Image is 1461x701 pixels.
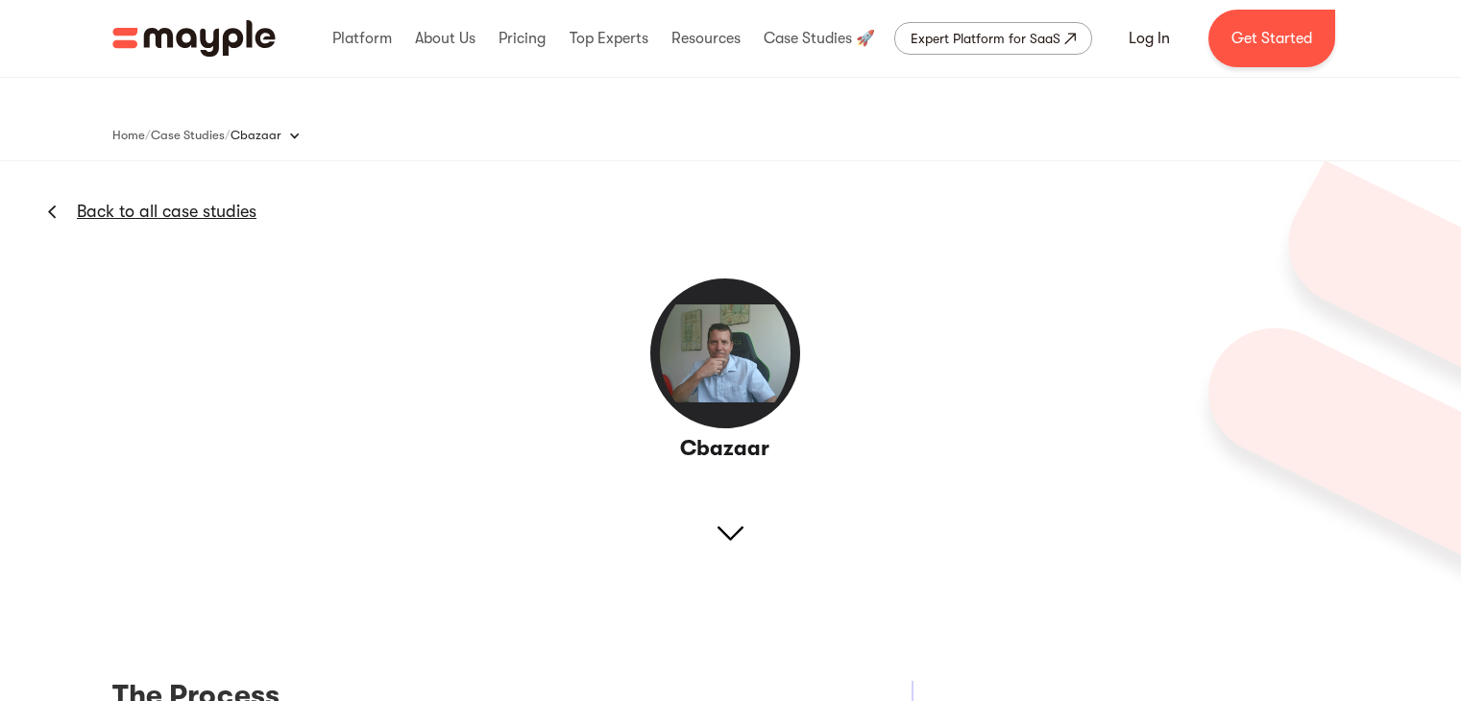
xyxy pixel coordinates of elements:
div: Cbazaar [231,116,320,155]
h3: Cbazaar [616,435,834,463]
a: Log In [1106,15,1193,61]
a: Expert Platform for SaaS [894,22,1092,55]
div: Resources [667,8,745,69]
div: Platform [328,8,397,69]
div: / [225,126,231,145]
img: Cbazaar [648,277,802,430]
a: Get Started [1208,10,1335,67]
a: home [112,20,276,57]
img: 627a1993d5cd4f4e4d063358_Group%206190.png [1185,160,1461,604]
a: Back to all case studies [77,200,256,223]
div: / [145,126,151,145]
div: Pricing [494,8,550,69]
a: Home [112,124,145,147]
img: Mayple logo [112,20,276,57]
div: Top Experts [565,8,653,69]
div: About Us [410,8,480,69]
div: Cbazaar [231,126,281,145]
a: Case Studies [151,124,225,147]
div: Expert Platform for SaaS [911,27,1060,50]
